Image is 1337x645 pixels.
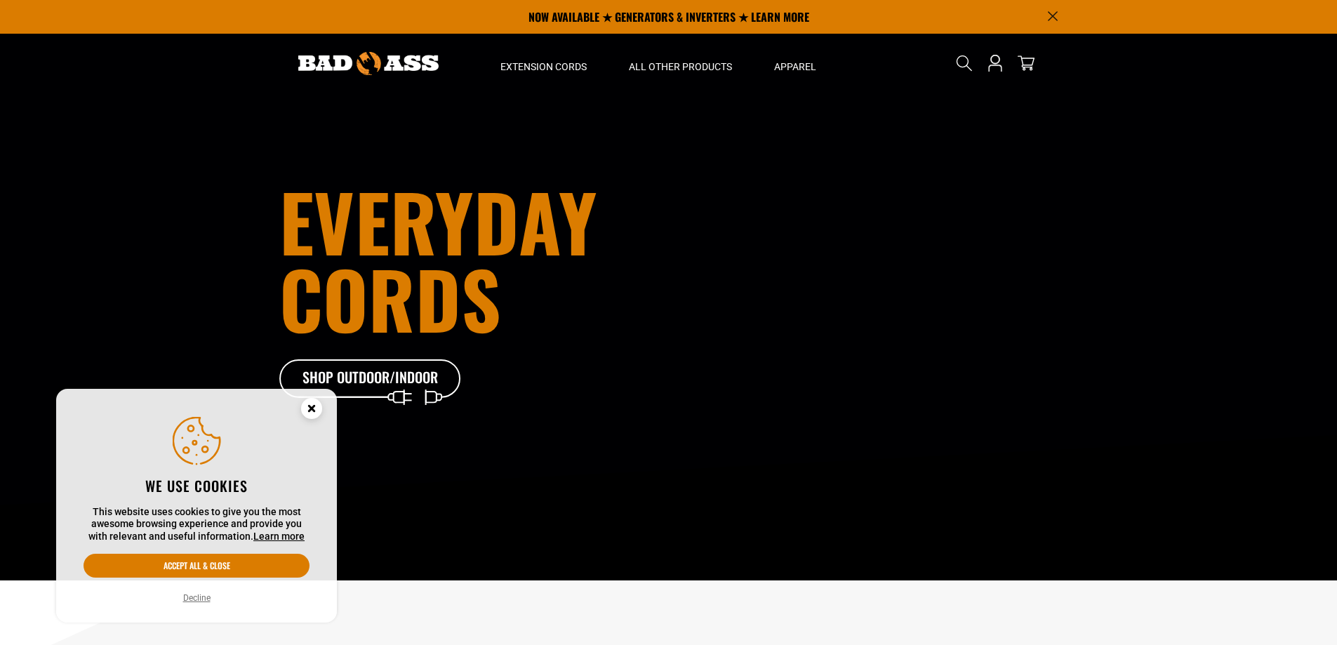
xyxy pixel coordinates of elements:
[84,477,310,495] h2: We use cookies
[84,506,310,543] p: This website uses cookies to give you the most awesome browsing experience and provide you with r...
[629,60,732,73] span: All Other Products
[608,34,753,93] summary: All Other Products
[953,52,976,74] summary: Search
[179,591,215,605] button: Decline
[84,554,310,578] button: Accept all & close
[279,359,462,399] a: Shop Outdoor/Indoor
[753,34,837,93] summary: Apparel
[774,60,816,73] span: Apparel
[500,60,587,73] span: Extension Cords
[253,531,305,542] a: Learn more
[56,389,337,623] aside: Cookie Consent
[479,34,608,93] summary: Extension Cords
[279,182,747,337] h1: Everyday cords
[298,52,439,75] img: Bad Ass Extension Cords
